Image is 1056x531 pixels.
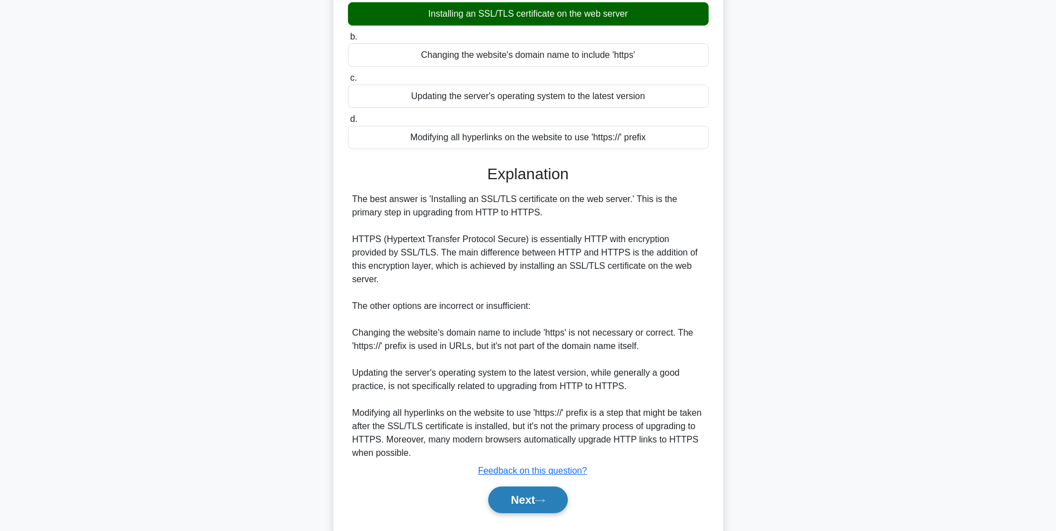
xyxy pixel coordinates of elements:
div: Updating the server's operating system to the latest version [348,85,709,108]
h3: Explanation [355,165,702,184]
div: The best answer is 'Installing an SSL/TLS certificate on the web server.' This is the primary ste... [352,193,704,460]
span: b. [350,32,357,41]
a: Feedback on this question? [478,466,587,475]
div: Changing the website's domain name to include 'https' [348,43,709,67]
span: c. [350,73,357,82]
div: Installing an SSL/TLS certificate on the web server [348,2,709,26]
div: Modifying all hyperlinks on the website to use 'https://' prefix [348,126,709,149]
button: Next [488,486,568,513]
span: d. [350,114,357,124]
